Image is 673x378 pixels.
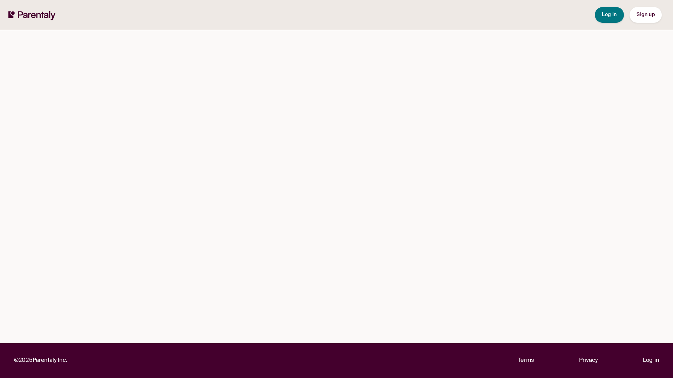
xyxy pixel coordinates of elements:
span: Log in [602,12,617,17]
a: Terms [518,356,534,365]
button: Log in [595,7,624,23]
p: © 2025 Parentaly Inc. [14,356,67,365]
a: Privacy [579,356,598,365]
button: Sign up [630,7,662,23]
span: Sign up [637,12,655,17]
a: Log in [643,356,659,365]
